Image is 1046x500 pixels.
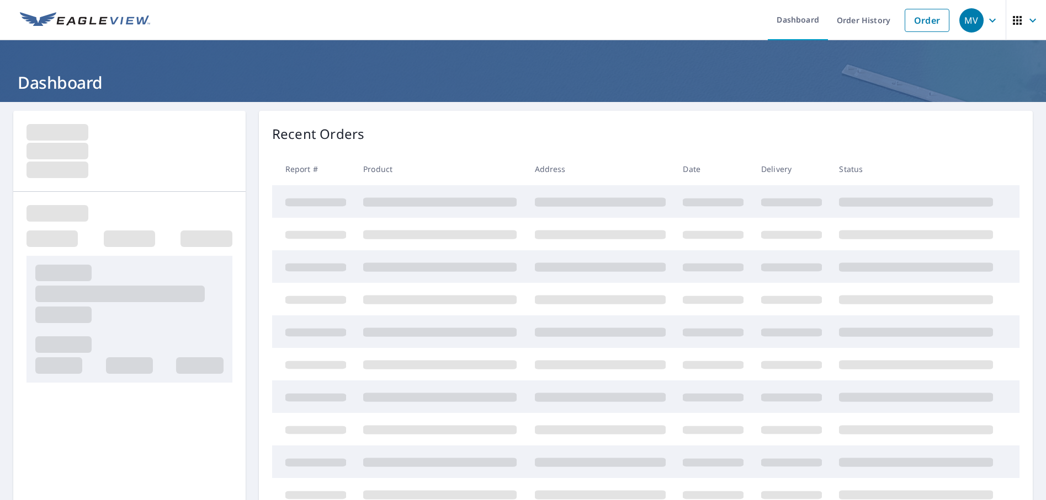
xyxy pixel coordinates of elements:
th: Report # [272,153,355,185]
h1: Dashboard [13,71,1033,94]
th: Date [674,153,752,185]
p: Recent Orders [272,124,365,144]
a: Order [905,9,949,32]
img: EV Logo [20,12,150,29]
th: Address [526,153,675,185]
th: Product [354,153,525,185]
div: MV [959,8,984,33]
th: Delivery [752,153,831,185]
th: Status [830,153,1002,185]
